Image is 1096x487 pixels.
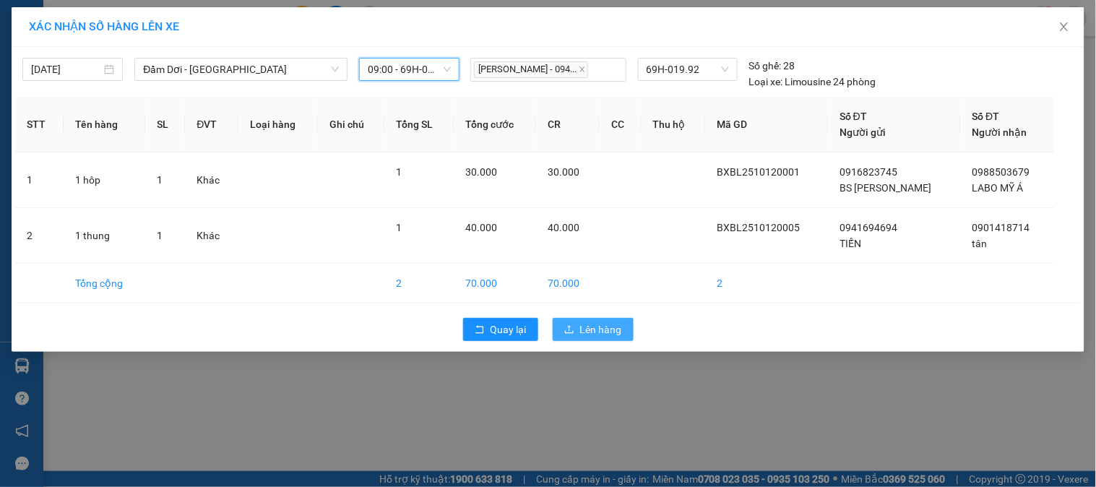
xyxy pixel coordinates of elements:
[972,222,1030,233] span: 0901418714
[548,222,579,233] span: 40.000
[1058,21,1070,33] span: close
[749,74,783,90] span: Loại xe:
[717,222,801,233] span: BXBL2510120005
[157,174,163,186] span: 1
[647,59,729,80] span: 69H-019.92
[454,97,536,152] th: Tổng cước
[185,152,238,208] td: Khác
[331,65,340,74] span: down
[548,166,579,178] span: 30.000
[368,59,451,80] span: 09:00 - 69H-019.92
[579,66,586,73] span: close
[29,20,179,33] span: XÁC NHẬN SỐ HÀNG LÊN XE
[64,208,145,264] td: 1 thung
[185,97,238,152] th: ĐVT
[145,97,185,152] th: SL
[642,97,706,152] th: Thu hộ
[64,97,145,152] th: Tên hàng
[185,208,238,264] td: Khác
[64,264,145,303] td: Tổng cộng
[972,238,988,249] span: tân
[840,182,931,194] span: BS [PERSON_NAME]
[318,97,384,152] th: Ghi chú
[491,322,527,337] span: Quay lại
[749,58,782,74] span: Số ghế:
[465,222,497,233] span: 40.000
[717,166,801,178] span: BXBL2510120001
[840,222,897,233] span: 0941694694
[749,58,795,74] div: 28
[749,74,876,90] div: Limousine 24 phòng
[384,97,454,152] th: Tổng SL
[157,230,163,241] span: 1
[840,126,886,138] span: Người gửi
[396,222,402,233] span: 1
[31,61,101,77] input: 12/10/2025
[474,61,588,78] span: [PERSON_NAME] - 094...
[15,152,64,208] td: 1
[454,264,536,303] td: 70.000
[972,166,1030,178] span: 0988503679
[972,182,1024,194] span: LABO MỸ Á
[15,97,64,152] th: STT
[972,111,1000,122] span: Số ĐT
[64,152,145,208] td: 1 hôp
[238,97,318,152] th: Loại hàng
[143,59,339,80] span: Đầm Dơi - Sài Gòn
[536,264,600,303] td: 70.000
[840,111,867,122] span: Số ĐT
[564,324,574,336] span: upload
[600,97,642,152] th: CC
[475,324,485,336] span: rollback
[384,264,454,303] td: 2
[1044,7,1084,48] button: Close
[706,264,829,303] td: 2
[840,238,861,249] span: TIẾN
[840,166,897,178] span: 0916823745
[580,322,622,337] span: Lên hàng
[553,318,634,341] button: uploadLên hàng
[972,126,1027,138] span: Người nhận
[465,166,497,178] span: 30.000
[396,166,402,178] span: 1
[536,97,600,152] th: CR
[463,318,538,341] button: rollbackQuay lại
[706,97,829,152] th: Mã GD
[15,208,64,264] td: 2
